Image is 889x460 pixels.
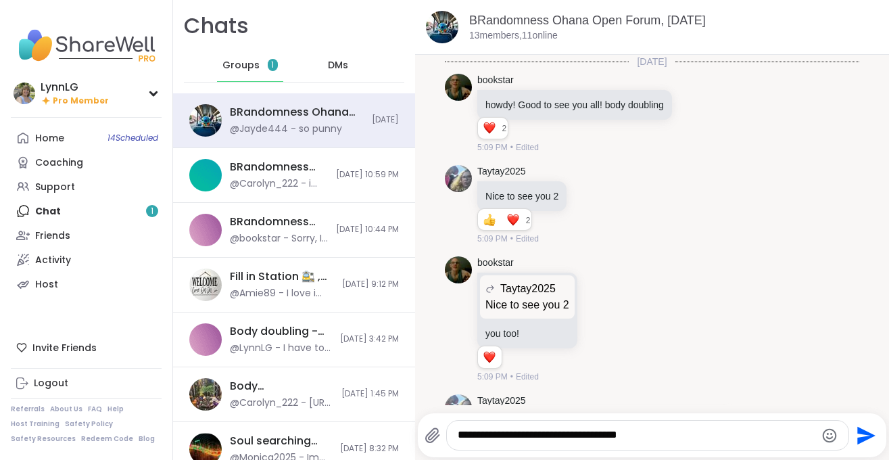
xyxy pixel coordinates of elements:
a: Host Training [11,419,59,429]
div: Host [35,278,58,292]
span: [DATE] 10:59 PM [336,169,399,181]
span: • [510,141,513,154]
a: Help [107,405,124,414]
div: Fill in Station 🚉 , [DATE] [230,269,334,284]
span: Edited [516,233,539,245]
span: Edited [516,141,539,154]
a: BRandomness Ohana Open Forum, [DATE] [469,14,706,27]
a: Taytay2025 [477,394,526,408]
div: BRandomness last call, [DATE] [230,160,328,175]
span: Pro Member [53,95,109,107]
a: Friends [11,223,162,248]
img: https://sharewell-space-live.sfo3.digitaloceanspaces.com/user-generated/535310fa-e9f2-4698-8a7d-4... [445,74,472,101]
div: Logout [34,377,68,390]
div: Coaching [35,156,83,170]
img: https://sharewell-space-live.sfo3.digitaloceanspaces.com/user-generated/fd3fe502-7aaa-4113-b76c-3... [445,394,472,421]
img: BRandomness Ohana Open Forum, Oct 08 [426,11,458,43]
button: Reactions: love [482,352,496,363]
a: Home14Scheduled [11,126,162,150]
button: Reactions: love [506,214,520,225]
span: Edited [516,371,539,383]
div: @Jayde444 - so punny [230,122,342,136]
div: @bookstar - Sorry, I just noticed this. What's up? [230,232,328,246]
div: @Carolyn_222 - [URL][DOMAIN_NAME] [230,396,333,410]
span: [DATE] 8:32 PM [340,443,399,455]
img: Body doubling - admin, Oct 07 [189,323,222,356]
span: 2 [526,214,532,227]
a: Logout [11,371,162,396]
img: BRandomness Ohana Open Forum, Oct 08 [189,104,222,137]
div: Home [35,132,64,145]
img: Body Double/Conversation/Chill, Oct 07 [189,378,222,411]
span: 14 Scheduled [107,133,158,143]
div: BRandomness Ohana Open Forum, [DATE] [230,214,328,229]
p: 13 members, 11 online [469,29,558,43]
div: LynnLG [41,80,109,95]
div: Body Double/Conversation/Chill, [DATE] [230,379,333,394]
a: Safety Resources [11,434,76,444]
a: Coaching [11,150,162,175]
button: Reactions: like [482,214,496,225]
div: BRandomness Ohana Open Forum, [DATE] [230,105,364,120]
span: [DATE] [629,55,675,68]
span: • [510,233,513,245]
span: 5:09 PM [477,141,508,154]
div: Reaction list [478,209,526,231]
div: @LynnLG - I have to run down and help [PERSON_NAME] with the kids. I will see everyone in the nex... [230,342,332,355]
div: @Carolyn_222 - i could put on my threes company [PERSON_NAME] costume to scare them all away [230,177,328,191]
div: Reaction list [478,118,502,139]
a: FAQ [88,405,102,414]
p: Nice to see you 2 [485,189,558,203]
div: Support [35,181,75,194]
button: Emoji picker [821,428,838,444]
p: Nice to see you 2 [485,297,569,313]
img: https://sharewell-space-live.sfo3.digitaloceanspaces.com/user-generated/fd3fe502-7aaa-4113-b76c-3... [445,165,472,192]
span: 2 [502,122,508,135]
button: Send [849,420,880,451]
button: Reactions: love [482,123,496,134]
img: Fill in Station 🚉 , Oct 07 [189,269,222,301]
span: [DATE] 3:42 PM [340,333,399,345]
span: 5:09 PM [477,233,508,245]
a: About Us [50,405,82,414]
textarea: Type your message [458,428,816,442]
span: Groups [222,59,260,72]
a: bookstar [477,74,514,87]
a: Support [11,175,162,199]
a: Activity [11,248,162,272]
span: • [510,371,513,383]
div: Soul searching with music -Special topic edition! , [DATE] [230,434,332,448]
div: Body doubling - admin, [DATE] [230,324,332,339]
span: Taytay2025 [500,281,556,297]
h1: Chats [184,11,249,41]
a: bookstar [477,256,514,270]
div: Activity [35,254,71,267]
div: Friends [35,229,70,243]
a: Redeem Code [81,434,133,444]
span: [DATE] 9:12 PM [342,279,399,290]
span: [DATE] 1:45 PM [341,388,399,400]
img: https://sharewell-space-live.sfo3.digitaloceanspaces.com/user-generated/535310fa-e9f2-4698-8a7d-4... [445,256,472,283]
img: ShareWell Nav Logo [11,22,162,69]
img: BRandomness last call, Oct 07 [189,159,222,191]
div: @Amie89 - I love i can read one half of a conversation from pinkonxy! [230,287,334,300]
span: [DATE] [372,114,399,126]
div: Reaction list [478,346,502,368]
a: Blog [139,434,155,444]
img: LynnLG [14,83,35,104]
div: Invite Friends [11,336,162,360]
span: 1 [271,60,274,71]
a: Taytay2025 [477,165,526,179]
a: Referrals [11,405,45,414]
a: Safety Policy [65,419,113,429]
img: BRandomness Ohana Open Forum, Oct 07 [189,214,222,246]
a: Host [11,272,162,296]
span: [DATE] 10:44 PM [336,224,399,235]
p: howdy! Good to see you all! body doubling [485,98,664,112]
span: DMs [328,59,348,72]
p: you too! [485,327,569,340]
span: 5:09 PM [477,371,508,383]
